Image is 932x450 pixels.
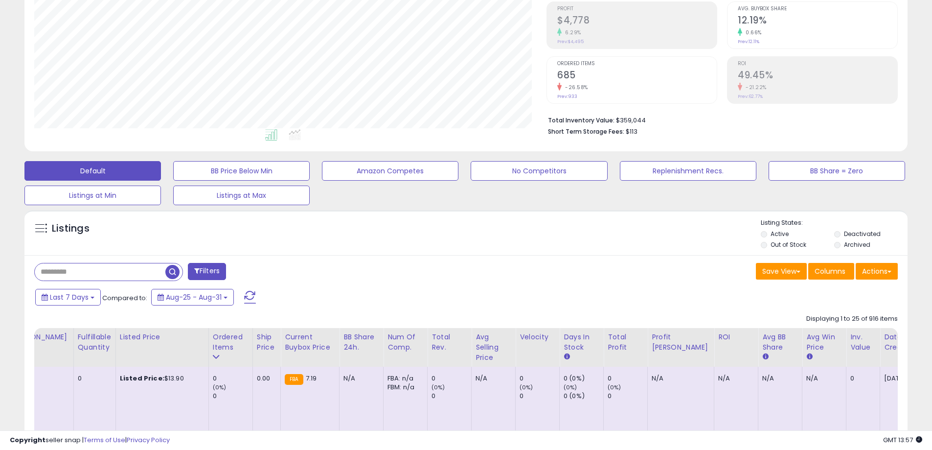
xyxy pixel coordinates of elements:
[762,332,798,353] div: Avg BB Share
[806,314,898,324] div: Displaying 1 to 25 of 916 items
[322,161,458,181] button: Amazon Competes
[769,161,905,181] button: BB Share = Zero
[166,292,222,302] span: Aug-25 - Aug-31
[188,263,226,280] button: Filters
[564,353,569,361] small: Days In Stock.
[562,84,588,91] small: -26.58%
[738,39,759,45] small: Prev: 12.11%
[120,332,205,342] div: Listed Price
[738,94,763,99] small: Prev: 62.77%
[608,374,647,383] div: 0
[850,332,876,353] div: Inv. value
[24,186,161,205] button: Listings at Min
[520,383,533,391] small: (0%)
[306,374,317,383] span: 7.19
[756,263,807,280] button: Save View
[387,332,423,353] div: Num of Comp.
[557,15,717,28] h2: $4,778
[387,374,420,383] div: FBA: n/a
[520,392,559,401] div: 0
[151,289,234,306] button: Aug-25 - Aug-31
[10,435,45,445] strong: Copyright
[84,435,125,445] a: Terms of Use
[718,332,754,342] div: ROI
[762,374,795,383] div: N/A
[343,332,379,353] div: BB Share 24h.
[718,374,750,383] div: N/A
[213,332,249,353] div: Ordered Items
[562,29,581,36] small: 6.29%
[476,374,508,383] div: N/A
[471,161,607,181] button: No Competitors
[844,230,881,238] label: Deactivated
[476,332,511,363] div: Avg Selling Price
[557,70,717,83] h2: 685
[520,374,559,383] div: 0
[78,332,112,353] div: Fulfillable Quantity
[548,127,624,136] b: Short Term Storage Fees:
[844,240,870,249] label: Archived
[213,392,252,401] div: 0
[806,353,812,361] small: Avg Win Price.
[557,61,717,67] span: Ordered Items
[856,263,898,280] button: Actions
[173,186,310,205] button: Listings at Max
[608,332,643,353] div: Total Profit
[652,374,706,383] div: N/A
[257,332,276,353] div: Ship Price
[742,29,762,36] small: 0.66%
[564,383,577,391] small: (0%)
[806,332,842,353] div: Avg Win Price
[564,392,603,401] div: 0 (0%)
[557,6,717,12] span: Profit
[652,332,710,353] div: Profit [PERSON_NAME]
[520,332,555,342] div: Velocity
[10,436,170,445] div: seller snap | |
[343,374,376,383] div: N/A
[78,374,108,383] div: 0
[213,374,252,383] div: 0
[50,292,89,302] span: Last 7 Days
[432,374,471,383] div: 0
[564,332,599,353] div: Days In Stock
[557,94,577,99] small: Prev: 933
[432,392,471,401] div: 0
[815,266,845,276] span: Columns
[883,435,922,445] span: 2025-09-8 13:57 GMT
[884,332,927,353] div: Date Created
[24,161,161,181] button: Default
[738,15,897,28] h2: 12.19%
[738,61,897,67] span: ROI
[884,374,923,383] div: [DATE]
[742,84,767,91] small: -21.22%
[102,293,147,303] span: Compared to:
[626,127,637,136] span: $113
[257,374,273,383] div: 0.00
[127,435,170,445] a: Privacy Policy
[620,161,756,181] button: Replenishment Recs.
[738,70,897,83] h2: 49.45%
[564,374,603,383] div: 0 (0%)
[52,222,90,236] h5: Listings
[120,374,201,383] div: $13.90
[557,39,584,45] small: Prev: $4,495
[761,218,908,228] p: Listing States:
[11,332,69,342] div: [PERSON_NAME]
[806,374,839,383] div: N/A
[120,374,164,383] b: Listed Price:
[213,383,227,391] small: (0%)
[608,383,621,391] small: (0%)
[608,392,647,401] div: 0
[738,6,897,12] span: Avg. Buybox Share
[285,374,303,385] small: FBA
[173,161,310,181] button: BB Price Below Min
[808,263,854,280] button: Columns
[432,383,445,391] small: (0%)
[548,114,890,125] li: $359,044
[35,289,101,306] button: Last 7 Days
[548,116,614,124] b: Total Inventory Value:
[850,374,872,383] div: 0
[771,230,789,238] label: Active
[432,332,467,353] div: Total Rev.
[387,383,420,392] div: FBM: n/a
